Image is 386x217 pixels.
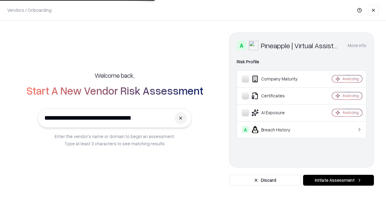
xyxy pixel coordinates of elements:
[343,93,359,98] div: Analyzing
[95,71,134,80] h5: Welcome back,
[343,110,359,115] div: Analyzing
[7,7,52,13] p: Vendors / Onboarding
[242,126,249,133] div: A
[348,40,366,51] button: More info
[303,175,374,186] button: Initiate Assessment
[242,109,314,116] div: AI Exposure
[249,41,258,50] img: Pineapple | Virtual Assistant Agency
[242,92,314,99] div: Certificates
[237,41,246,50] div: A
[55,133,175,147] p: Enter the vendor’s name or domain to begin an assessment. Type at least 3 characters to see match...
[343,76,359,81] div: Analyzing
[229,175,301,186] button: Discard
[237,58,366,65] div: Risk Profile
[242,75,314,83] div: Company Maturity
[242,126,314,133] div: Breach History
[26,84,203,96] h2: Start A New Vendor Risk Assessment
[261,41,340,50] div: Pineapple | Virtual Assistant Agency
